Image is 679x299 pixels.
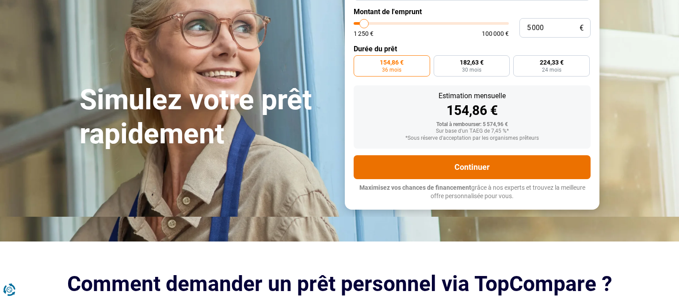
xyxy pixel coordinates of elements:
div: Total à rembourser: 5 574,96 € [361,122,584,128]
span: Maximisez vos chances de financement [359,184,471,191]
div: Sur base d'un TAEG de 7,45 %* [361,128,584,134]
span: 1 250 € [354,31,374,37]
h2: Comment demander un prêt personnel via TopCompare ? [53,272,626,296]
span: 182,63 € [460,59,484,65]
button: Continuer [354,155,591,179]
span: € [580,24,584,32]
label: Durée du prêt [354,45,591,53]
p: grâce à nos experts et trouvez la meilleure offre personnalisée pour vous. [354,184,591,201]
span: 154,86 € [380,59,404,65]
h1: Simulez votre prêt rapidement [80,83,334,151]
div: Estimation mensuelle [361,92,584,100]
span: 24 mois [542,67,561,73]
label: Montant de l'emprunt [354,8,591,16]
div: *Sous réserve d'acceptation par les organismes prêteurs [361,135,584,142]
span: 100 000 € [482,31,509,37]
span: 30 mois [462,67,481,73]
span: 36 mois [382,67,401,73]
span: 224,33 € [540,59,564,65]
div: 154,86 € [361,104,584,117]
